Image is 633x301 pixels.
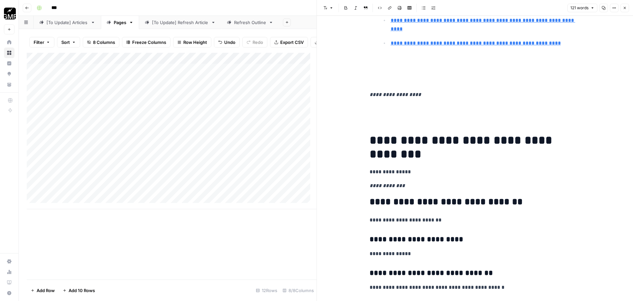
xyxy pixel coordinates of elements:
span: Export CSV [280,39,304,46]
div: 12 Rows [253,285,280,296]
a: Learning Hub [4,277,15,288]
span: Add 10 Rows [69,287,95,294]
button: Help + Support [4,288,15,298]
span: Redo [253,39,263,46]
button: Add 10 Rows [59,285,99,296]
span: Undo [224,39,235,46]
span: 121 words [570,5,588,11]
div: Pages [114,19,126,26]
button: 121 words [567,4,597,12]
button: 8 Columns [83,37,119,48]
a: Your Data [4,79,15,90]
div: 8/8 Columns [280,285,316,296]
a: [To Update] Refresh Article [139,16,221,29]
a: Insights [4,58,15,69]
button: Row Height [173,37,211,48]
img: Growth Marketing Pro Logo [4,8,16,19]
button: Add Row [27,285,59,296]
a: Opportunities [4,69,15,79]
a: Browse [4,48,15,58]
span: Add Row [37,287,55,294]
div: [To Update] Refresh Article [152,19,208,26]
a: Pages [101,16,139,29]
a: Refresh Outline [221,16,279,29]
a: Home [4,37,15,48]
button: Export CSV [270,37,308,48]
button: Sort [57,37,80,48]
span: Sort [61,39,70,46]
button: Filter [29,37,54,48]
a: Settings [4,256,15,267]
span: Freeze Columns [132,39,166,46]
a: Usage [4,267,15,277]
div: Refresh Outline [234,19,266,26]
div: [To Update] Articles [46,19,88,26]
span: Filter [34,39,44,46]
button: Workspace: Growth Marketing Pro [4,5,15,22]
span: 8 Columns [93,39,115,46]
button: Freeze Columns [122,37,170,48]
button: Redo [242,37,267,48]
span: Row Height [183,39,207,46]
button: Undo [214,37,240,48]
a: [To Update] Articles [34,16,101,29]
